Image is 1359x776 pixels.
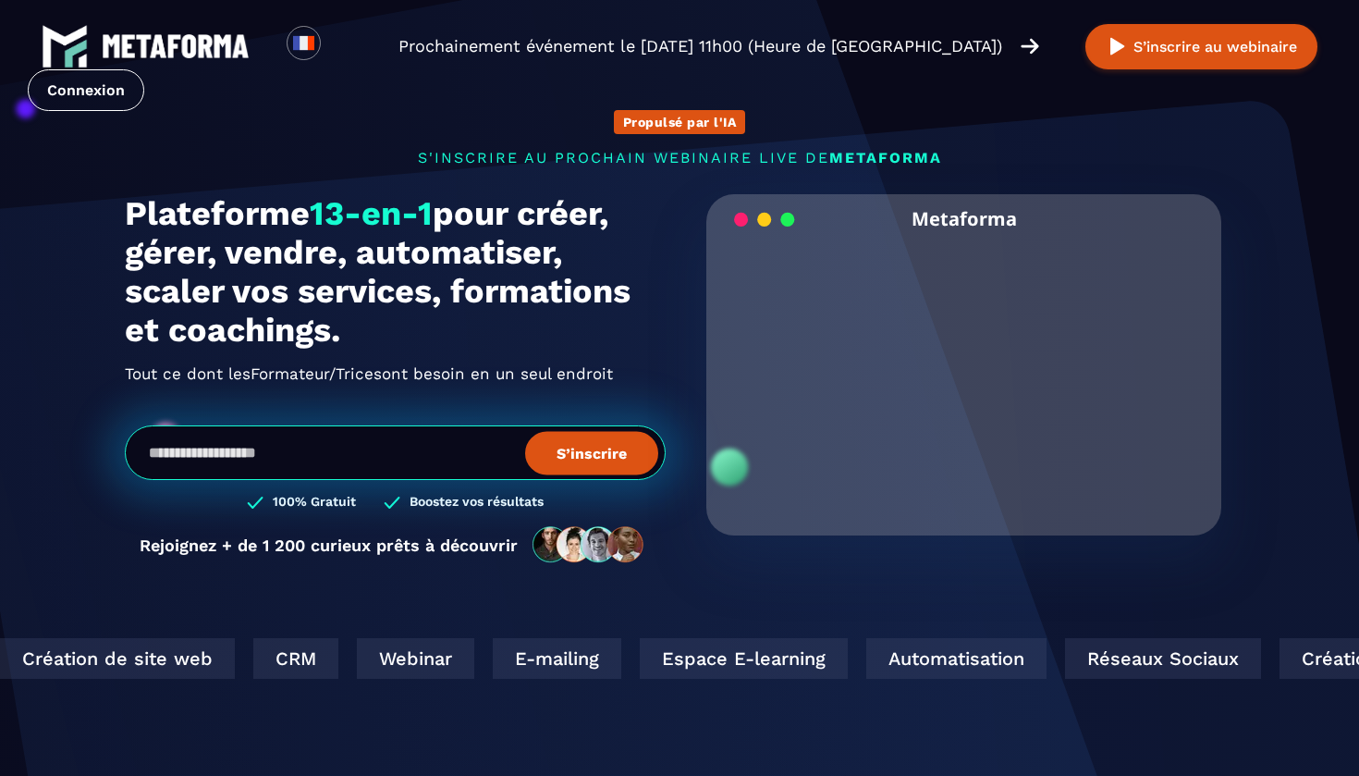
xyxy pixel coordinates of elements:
img: play [1106,35,1129,58]
div: Espace E-learning [634,638,842,679]
h2: Metaforma [912,194,1017,243]
img: community-people [527,525,651,564]
input: Search for option [337,35,350,57]
img: logo [102,34,250,58]
h3: 100% Gratuit [273,494,356,511]
div: E-mailing [487,638,616,679]
span: 13-en-1 [310,194,433,233]
a: Connexion [28,69,144,111]
button: S’inscrire au webinaire [1085,24,1317,69]
img: logo [42,23,88,69]
h1: Plateforme pour créer, gérer, vendre, automatiser, scaler vos services, formations et coachings. [125,194,666,350]
p: Prochainement événement le [DATE] 11h00 (Heure de [GEOGRAPHIC_DATA]) [398,33,1002,59]
div: Réseaux Sociaux [1059,638,1255,679]
h3: Boostez vos résultats [410,494,544,511]
span: METAFORMA [829,149,942,166]
p: s'inscrire au prochain webinaire live de [125,149,1234,166]
video: Your browser does not support the video tag. [720,243,1207,487]
div: Webinar [351,638,469,679]
div: Search for option [321,26,366,67]
div: CRM [248,638,333,679]
img: fr [292,31,315,55]
button: S’inscrire [525,431,658,474]
p: Rejoignez + de 1 200 curieux prêts à découvrir [140,536,518,555]
h2: Tout ce dont les ont besoin en un seul endroit [125,359,666,388]
img: arrow-right [1021,36,1039,56]
img: checked [384,494,400,511]
img: loading [734,211,795,228]
div: Automatisation [861,638,1041,679]
span: Formateur/Trices [251,359,382,388]
img: checked [247,494,263,511]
